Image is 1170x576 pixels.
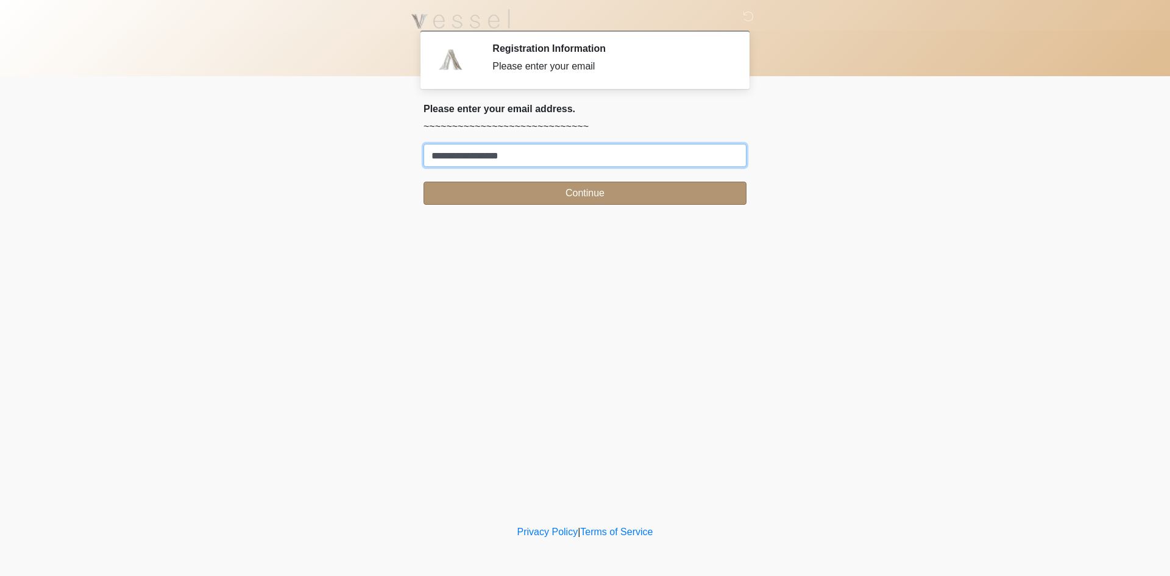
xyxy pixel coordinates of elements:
[492,59,728,74] div: Please enter your email
[424,119,746,134] p: ~~~~~~~~~~~~~~~~~~~~~~~~~~~~~
[424,182,746,205] button: Continue
[517,527,578,537] a: Privacy Policy
[578,527,580,537] a: |
[580,527,653,537] a: Terms of Service
[411,9,510,29] img: Vessel Aesthetics Logo
[433,43,469,79] img: Agent Avatar
[492,43,728,54] h2: Registration Information
[424,103,746,115] h2: Please enter your email address.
